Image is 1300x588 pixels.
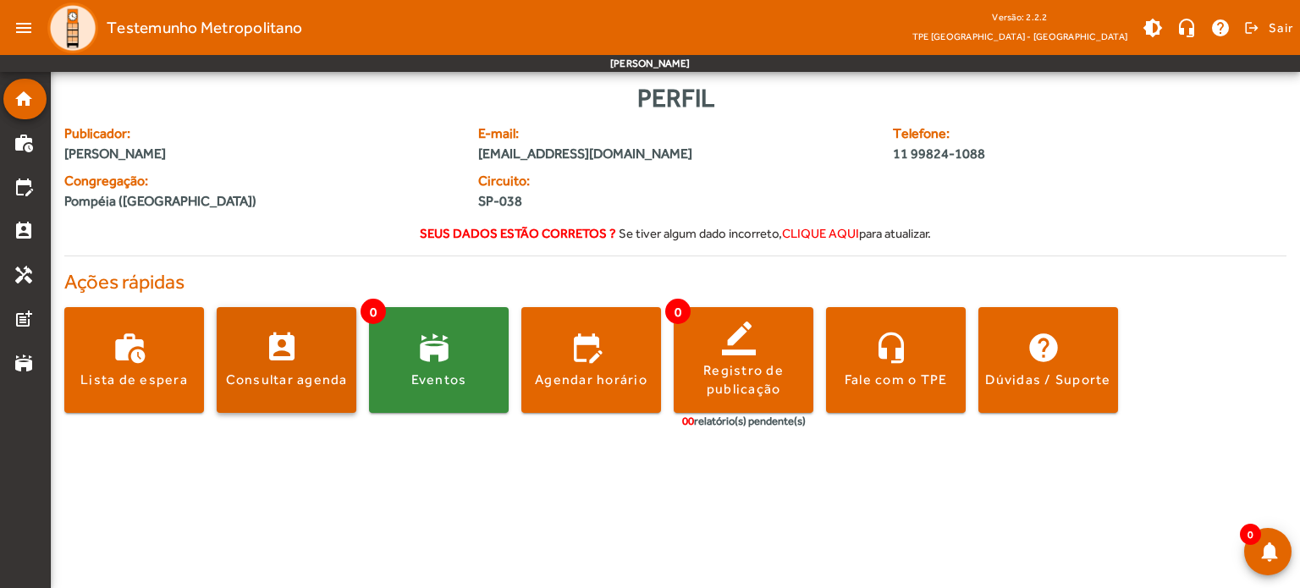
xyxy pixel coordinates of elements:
button: Agendar horário [521,307,661,413]
span: clique aqui [782,226,859,240]
div: Agendar horário [535,371,647,389]
mat-icon: edit_calendar [14,177,34,197]
span: E-mail: [478,124,872,144]
div: Versão: 2.2.2 [912,7,1127,28]
span: Congregação: [64,171,458,191]
span: Pompéia ([GEOGRAPHIC_DATA]) [64,191,256,212]
mat-icon: work_history [14,133,34,153]
mat-icon: menu [7,11,41,45]
div: Dúvidas / Suporte [985,371,1110,389]
div: relatório(s) pendente(s) [682,413,806,430]
img: Logo TPE [47,3,98,53]
div: Fale com o TPE [845,371,948,389]
span: Publicador: [64,124,458,144]
span: [EMAIL_ADDRESS][DOMAIN_NAME] [478,144,872,164]
span: Circuito: [478,171,665,191]
button: Dúvidas / Suporte [978,307,1118,413]
div: Registro de publicação [674,361,813,399]
span: Se tiver algum dado incorreto, para atualizar. [619,226,931,240]
button: Fale com o TPE [826,307,966,413]
button: Consultar agenda [217,307,356,413]
span: 0 [665,299,691,324]
strong: Seus dados estão corretos ? [420,226,616,240]
span: 0 [1240,524,1261,545]
span: TPE [GEOGRAPHIC_DATA] - [GEOGRAPHIC_DATA] [912,28,1127,45]
mat-icon: home [14,89,34,109]
div: Lista de espera [80,371,188,389]
span: Telefone: [893,124,1183,144]
mat-icon: post_add [14,309,34,329]
div: Consultar agenda [226,371,348,389]
button: Eventos [369,307,509,413]
mat-icon: stadium [14,353,34,373]
span: 11 99824-1088 [893,144,1183,164]
span: 0 [361,299,386,324]
button: Registro de publicação [674,307,813,413]
div: Eventos [411,371,467,389]
span: [PERSON_NAME] [64,144,458,164]
span: 00 [682,415,694,427]
mat-icon: handyman [14,265,34,285]
a: Testemunho Metropolitano [41,3,302,53]
span: Testemunho Metropolitano [107,14,302,41]
button: Lista de espera [64,307,204,413]
span: Sair [1269,14,1293,41]
button: Sair [1242,15,1293,41]
span: SP-038 [478,191,665,212]
h4: Ações rápidas [64,270,1286,294]
div: Perfil [64,79,1286,117]
mat-icon: perm_contact_calendar [14,221,34,241]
